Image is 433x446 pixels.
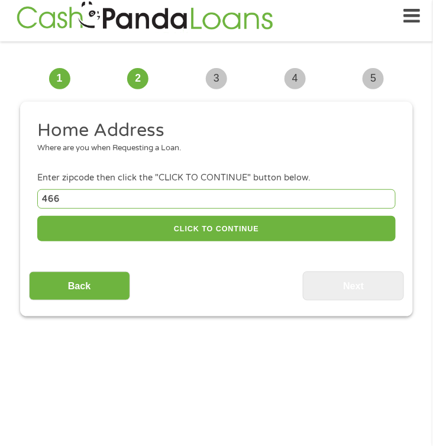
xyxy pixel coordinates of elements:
h2: Home Address [37,119,387,143]
span: 2 [127,68,148,89]
span: 5 [363,68,384,89]
span: 1 [49,68,70,89]
div: Where are you when Requesting a Loan. [37,143,387,154]
div: Enter zipcode then click the "CLICK TO CONTINUE" button below. [37,172,396,185]
span: 3 [206,68,227,89]
input: Enter Zipcode (e.g 01510) [37,189,396,209]
input: Next [303,272,404,300]
input: Back [29,272,130,300]
button: CLICK TO CONTINUE [37,216,396,241]
span: 4 [285,68,306,89]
